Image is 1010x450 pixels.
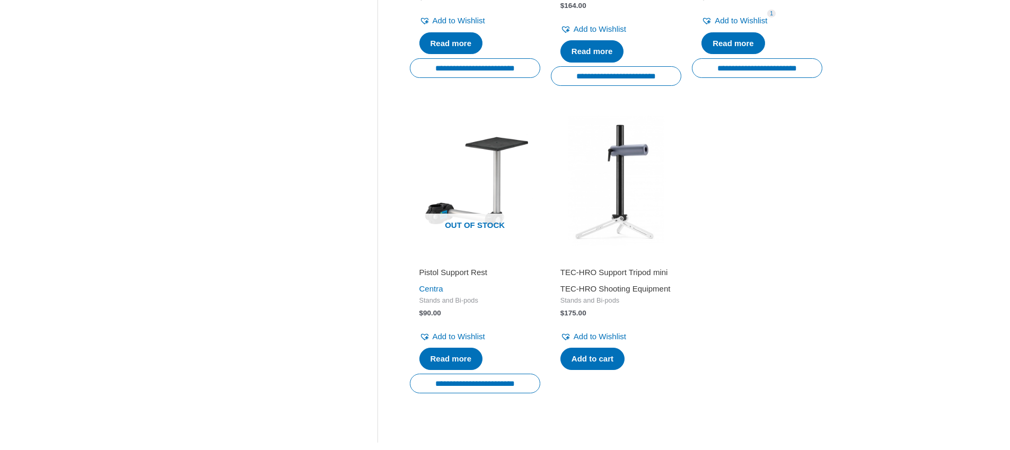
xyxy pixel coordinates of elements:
[560,2,586,10] bdi: 164.00
[701,13,767,28] a: Add to Wishlist
[767,10,776,17] span: 1
[701,32,765,55] a: Read more about “Universal air pistol support”
[560,329,626,344] a: Add to Wishlist
[574,332,626,341] span: Add to Wishlist
[551,116,681,246] img: Support Tripod mini
[419,252,531,265] iframe: Customer reviews powered by Trustpilot
[419,267,531,281] a: Pistol Support Rest
[433,16,485,25] span: Add to Wishlist
[418,214,532,238] span: Out of stock
[419,348,483,370] a: Read more about “Pistol Support Rest”
[574,24,626,33] span: Add to Wishlist
[433,332,485,341] span: Add to Wishlist
[560,267,672,278] h2: TEC-HRO Support Tripod mini
[419,267,531,278] h2: Pistol Support Rest
[419,296,531,305] span: Stands and Bi-pods
[419,13,485,28] a: Add to Wishlist
[560,348,625,370] a: Add to cart: “TEC-HRO Support Tripod mini”
[410,116,540,246] img: Pistol Support Rest
[410,116,540,246] a: Out of stock
[560,252,672,265] iframe: Customer reviews powered by Trustpilot
[560,2,565,10] span: $
[560,40,624,63] a: Read more about “Flexible rifle support with base (Gehmann 235)”
[419,329,485,344] a: Add to Wishlist
[560,284,671,293] a: TEC-HRO Shooting Equipment
[419,284,443,293] a: Centra
[560,22,626,37] a: Add to Wishlist
[560,309,586,317] bdi: 175.00
[419,32,483,55] a: Read more about “TEC-HRO Support Stool 3.0”
[560,296,672,305] span: Stands and Bi-pods
[419,309,424,317] span: $
[419,309,441,317] bdi: 90.00
[715,16,767,25] span: Add to Wishlist
[560,267,672,281] a: TEC-HRO Support Tripod mini
[560,309,565,317] span: $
